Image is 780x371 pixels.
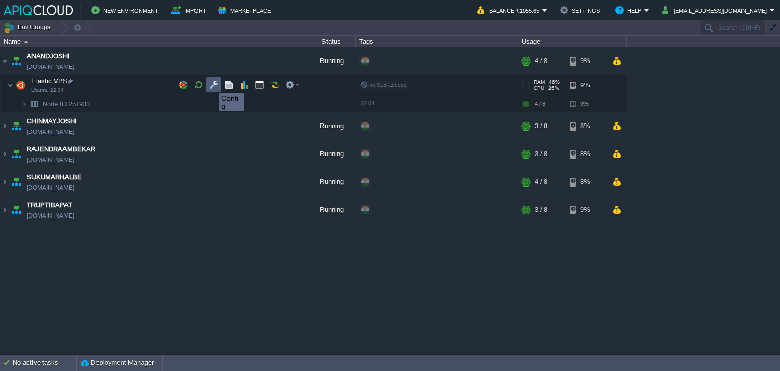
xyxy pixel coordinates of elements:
div: 8% [570,112,603,140]
div: 4 / 8 [535,96,545,112]
span: 26% [548,85,559,91]
div: 3 / 8 [535,196,547,224]
div: 4 / 8 [535,47,547,75]
div: 3 / 8 [535,140,547,168]
img: AMDAwAAAACH5BAEAAAAALAAAAAABAAEAAAICRAEAOw== [1,168,9,196]
img: AMDAwAAAACH5BAEAAAAALAAAAAABAAEAAAICRAEAOw== [24,41,28,43]
img: AMDAwAAAACH5BAEAAAAALAAAAAABAAEAAAICRAEAOw== [9,47,23,75]
div: 9% [570,196,603,224]
span: 46% [549,79,560,85]
img: AMDAwAAAACH5BAEAAAAALAAAAAABAAEAAAICRAEAOw== [9,112,23,140]
img: AMDAwAAAACH5BAEAAAAALAAAAAABAAEAAAICRAEAOw== [21,96,27,112]
div: 3 / 8 [535,112,547,140]
div: Tags [356,36,518,47]
div: 9% [570,96,603,112]
span: 251933 [42,100,91,108]
a: RAJENDRAAMBEKAR [27,144,95,154]
a: CHINMAYJOSHI [27,116,77,127]
span: 22.04 [361,100,374,106]
button: New Environment [91,4,161,16]
button: Import [171,4,209,16]
button: Env Groups [4,20,54,35]
div: Running [305,168,356,196]
div: Running [305,47,356,75]
img: AMDAwAAAACH5BAEAAAAALAAAAAABAAEAAAICRAEAOw== [1,112,9,140]
div: 9% [570,75,603,96]
div: Running [305,112,356,140]
div: No active tasks [13,355,76,371]
button: [EMAIL_ADDRESS][DOMAIN_NAME] [662,4,770,16]
div: Usage [519,36,626,47]
div: Running [305,196,356,224]
a: [DOMAIN_NAME] [27,127,74,137]
a: TRUPTIBAPAT [27,200,72,210]
img: APIQCloud [4,5,73,15]
div: 4 / 8 [535,168,547,196]
img: AMDAwAAAACH5BAEAAAAALAAAAAABAAEAAAICRAEAOw== [7,75,13,96]
div: Config [221,94,242,110]
span: RAM [534,79,545,85]
button: Settings [560,4,603,16]
img: AMDAwAAAACH5BAEAAAAALAAAAAABAAEAAAICRAEAOw== [1,47,9,75]
button: Deployment Manager [81,358,154,368]
img: AMDAwAAAACH5BAEAAAAALAAAAAABAAEAAAICRAEAOw== [27,96,42,112]
img: AMDAwAAAACH5BAEAAAAALAAAAAABAAEAAAICRAEAOw== [14,75,28,96]
span: no SLB access [361,82,407,88]
a: [DOMAIN_NAME] [27,182,74,193]
img: AMDAwAAAACH5BAEAAAAALAAAAAABAAEAAAICRAEAOw== [1,196,9,224]
span: Elastic VPS [30,77,69,85]
div: 8% [570,168,603,196]
span: Node ID: [43,100,69,108]
a: SUKUMARHALBE [27,172,82,182]
button: Balance ₹1055.65 [477,4,542,16]
a: [DOMAIN_NAME] [27,210,74,221]
a: ANANDJOSHI [27,51,70,61]
img: AMDAwAAAACH5BAEAAAAALAAAAAABAAEAAAICRAEAOw== [9,140,23,168]
a: [DOMAIN_NAME] [27,154,74,165]
a: Node ID:251933 [42,100,91,108]
div: 9% [570,47,603,75]
div: Running [305,140,356,168]
div: Status [306,36,355,47]
span: CPU [534,85,544,91]
img: AMDAwAAAACH5BAEAAAAALAAAAAABAAEAAAICRAEAOw== [1,140,9,168]
button: Marketplace [218,4,274,16]
div: 8% [570,140,603,168]
span: Ubuntu 22.04 [31,87,64,94]
img: AMDAwAAAACH5BAEAAAAALAAAAAABAAEAAAICRAEAOw== [9,168,23,196]
button: Help [615,4,644,16]
img: AMDAwAAAACH5BAEAAAAALAAAAAABAAEAAAICRAEAOw== [9,196,23,224]
div: Name [1,36,305,47]
a: [DOMAIN_NAME] [27,61,74,72]
a: Elastic VPSUbuntu 22.04 [30,77,69,85]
